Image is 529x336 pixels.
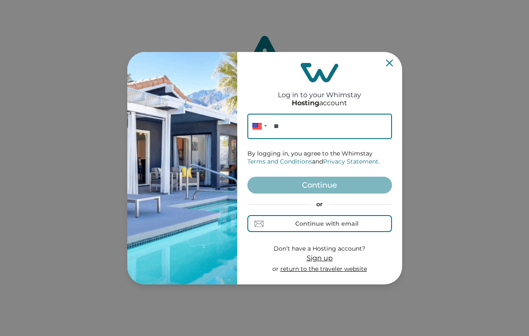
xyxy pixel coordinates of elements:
div: Continue with email [295,220,359,227]
img: auth-banner [127,52,237,284]
p: Don’t have a Hosting account? [272,245,367,253]
p: Hosting [292,99,319,107]
p: or [272,265,367,273]
a: Terms and Conditions [247,158,312,165]
p: account [292,99,347,107]
a: return to the traveler website [280,265,367,273]
span: Sign up [307,254,333,262]
h2: Log in to your Whimstay [278,82,361,99]
div: United States: + 1 [247,114,269,139]
p: or [247,200,392,209]
button: Continue [247,177,392,194]
button: Close [386,60,393,66]
p: By logging in, you agree to the Whimstay and [247,150,392,166]
a: Privacy Statement. [323,158,380,165]
img: login-logo [301,63,339,82]
button: Continue with email [247,215,392,232]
